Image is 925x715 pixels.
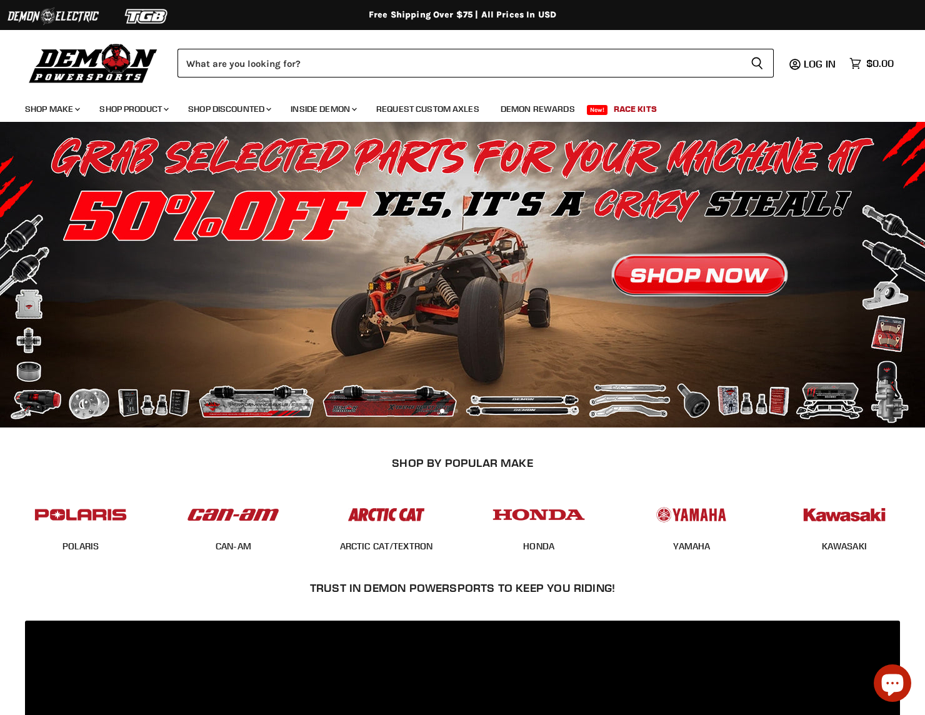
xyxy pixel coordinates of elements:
[491,96,584,122] a: Demon Rewards
[340,541,433,553] span: ARCTIC CAT/TEXTRON
[798,58,843,69] a: Log in
[481,409,486,413] li: Page dot 4
[467,409,472,413] li: Page dot 3
[16,456,910,469] h2: SHOP BY POPULAR MAKE
[822,541,867,553] span: KAWASAKI
[177,49,774,77] form: Product
[100,4,194,28] img: TGB Logo 2
[523,541,554,552] a: HONDA
[337,496,435,534] img: POPULAR_MAKE_logo_3_027535af-6171-4c5e-a9bc-f0eccd05c5d6.jpg
[878,262,903,287] button: Next
[604,96,666,122] a: Race Kits
[822,541,867,552] a: KAWASAKI
[90,96,176,122] a: Shop Product
[25,41,162,85] img: Demon Powersports
[340,541,433,552] a: ARCTIC CAT/TEXTRON
[281,96,364,122] a: Inside Demon
[741,49,774,77] button: Search
[30,581,896,594] h2: Trust In Demon Powersports To Keep You Riding!
[184,496,282,534] img: POPULAR_MAKE_logo_1_adc20308-ab24-48c4-9fac-e3c1a623d575.jpg
[216,541,251,553] span: CAN-AM
[16,96,87,122] a: Shop Make
[22,262,47,287] button: Previous
[454,409,458,413] li: Page dot 2
[673,541,711,552] a: YAMAHA
[642,496,740,534] img: POPULAR_MAKE_logo_5_20258e7f-293c-4aac-afa8-159eaa299126.jpg
[6,4,100,28] img: Demon Electric Logo 2
[796,496,893,534] img: POPULAR_MAKE_logo_6_76e8c46f-2d1e-4ecc-b320-194822857d41.jpg
[179,96,279,122] a: Shop Discounted
[866,57,894,69] span: $0.00
[870,664,915,705] inbox-online-store-chat: Shopify online store chat
[216,541,251,552] a: CAN-AM
[16,91,891,122] ul: Main menu
[440,409,444,413] li: Page dot 1
[490,496,587,534] img: POPULAR_MAKE_logo_4_4923a504-4bac-4306-a1be-165a52280178.jpg
[177,49,741,77] input: Search
[367,96,489,122] a: Request Custom Axles
[804,57,836,70] span: Log in
[32,496,129,534] img: POPULAR_MAKE_logo_2_dba48cf1-af45-46d4-8f73-953a0f002620.jpg
[62,541,99,553] span: POLARIS
[587,105,608,115] span: New!
[843,54,900,72] a: $0.00
[62,541,99,552] a: POLARIS
[523,541,554,553] span: HONDA
[673,541,711,553] span: YAMAHA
